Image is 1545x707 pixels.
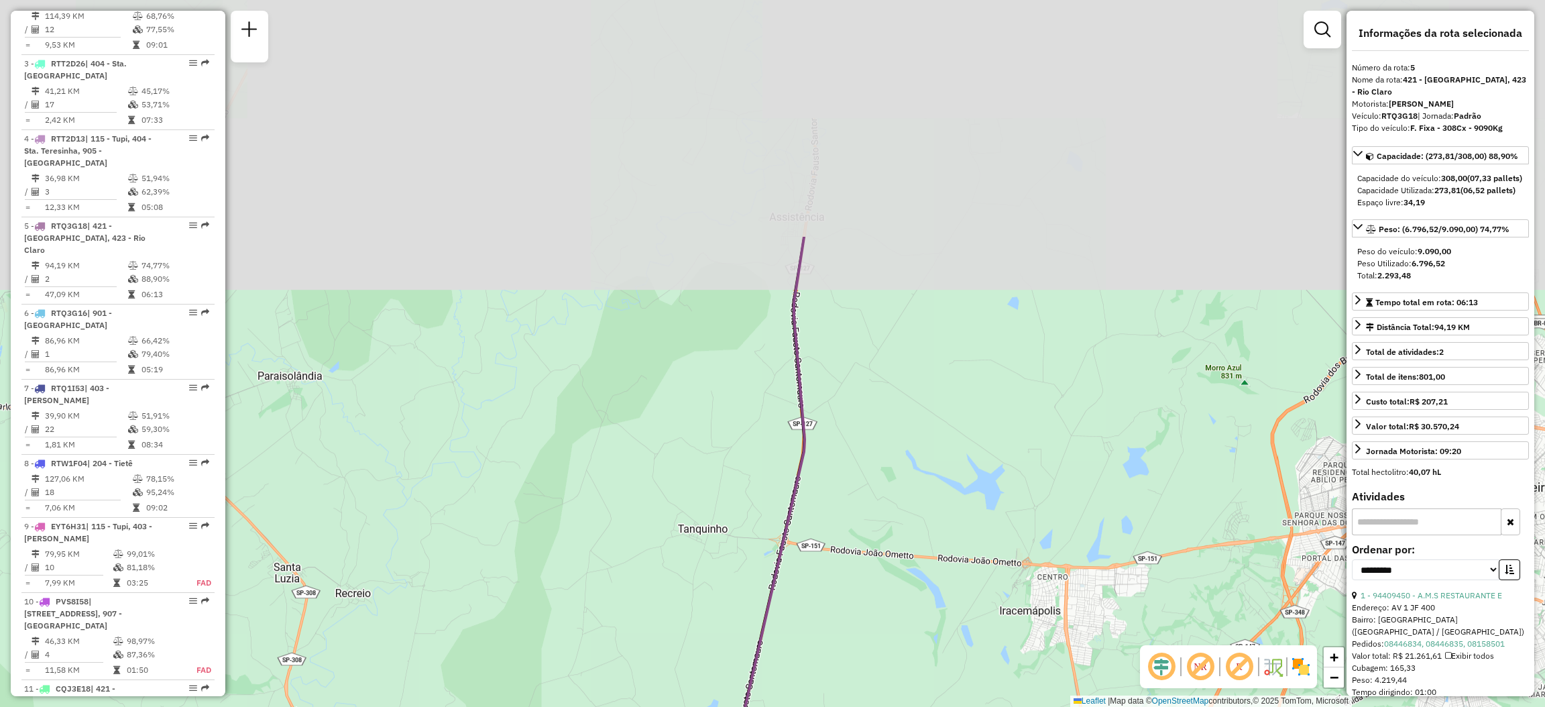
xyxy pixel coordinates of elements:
i: Tempo total em rota [113,666,120,674]
td: 51,94% [141,172,209,185]
div: Veículo: [1352,110,1529,122]
i: Tempo total em rota [128,290,135,298]
strong: 9.090,00 [1418,246,1451,256]
td: 18 [44,486,132,499]
i: % de utilização da cubagem [128,425,138,433]
i: % de utilização do peso [128,412,138,420]
td: 62,39% [141,185,209,199]
em: Rota exportada [201,459,209,467]
td: = [24,438,31,451]
td: 09:01 [146,38,209,52]
td: 77,55% [146,23,209,36]
div: Distância Total: [1366,321,1470,333]
td: 79,40% [141,347,209,361]
div: Espaço livre: [1357,197,1524,209]
td: 74,77% [141,259,209,272]
a: Custo total:R$ 207,21 [1352,392,1529,410]
strong: 2.293,48 [1377,270,1411,280]
span: Exibir todos [1445,651,1494,661]
i: Tempo total em rota [128,366,135,374]
td: / [24,486,31,499]
div: Tipo do veículo: [1352,122,1529,134]
img: Exibir/Ocultar setores [1290,656,1312,677]
td: 22 [44,423,127,436]
i: Distância Total [32,87,40,95]
span: RTT2D13 [51,133,85,144]
td: = [24,576,31,590]
strong: 40,07 hL [1409,467,1441,477]
i: Distância Total [32,337,40,345]
td: 01:50 [126,663,182,677]
div: Peso: (6.796,52/9.090,00) 74,77% [1352,240,1529,287]
strong: (07,33 pallets) [1467,173,1522,183]
td: / [24,272,31,286]
td: = [24,663,31,677]
td: 78,15% [146,472,209,486]
td: = [24,201,31,214]
td: 114,39 KM [44,9,132,23]
i: % de utilização do peso [133,12,143,20]
span: 4 - [24,133,152,168]
i: % de utilização da cubagem [133,25,143,34]
td: 86,96 KM [44,334,127,347]
div: Capacidade: (273,81/308,00) 88,90% [1352,167,1529,214]
a: Peso: (6.796,52/9.090,00) 74,77% [1352,219,1529,237]
span: PVS8I58 [56,596,89,606]
em: Rota exportada [201,522,209,530]
td: 9,53 KM [44,38,132,52]
button: Ordem crescente [1499,559,1520,580]
i: Total de Atividades [32,275,40,283]
div: Motorista: [1352,98,1529,110]
td: 09:02 [146,501,209,514]
span: − [1330,669,1338,686]
a: Valor total:R$ 30.570,24 [1352,417,1529,435]
span: 7 - [24,383,109,405]
td: 95,24% [146,486,209,499]
td: = [24,288,31,301]
td: 3 [44,185,127,199]
i: Total de Atividades [32,651,40,659]
a: Distância Total:94,19 KM [1352,317,1529,335]
td: 66,42% [141,334,209,347]
td: 2,42 KM [44,113,127,127]
div: Valor total: [1366,421,1459,433]
span: RTT2D26 [51,58,85,68]
td: 98,97% [126,635,182,648]
i: Distância Total [32,12,40,20]
div: Jornada Motorista: 09:20 [1366,445,1461,457]
i: % de utilização do peso [128,262,138,270]
em: Rota exportada [201,384,209,392]
td: 45,17% [141,85,209,98]
span: + [1330,649,1338,665]
em: Rota exportada [201,134,209,142]
i: Total de Atividades [32,350,40,358]
td: 06:13 [141,288,209,301]
td: 79,95 KM [44,547,113,561]
td: 47,09 KM [44,288,127,301]
td: 7,06 KM [44,501,132,514]
a: Capacidade: (273,81/308,00) 88,90% [1352,146,1529,164]
td: 2 [44,272,127,286]
td: 03:25 [126,576,182,590]
span: | Jornada: [1418,111,1481,121]
em: Opções [189,134,197,142]
i: Tempo total em rota [128,441,135,449]
i: % de utilização da cubagem [128,101,138,109]
a: Leaflet [1074,696,1106,706]
div: Tempo dirigindo: 01:00 [1352,686,1529,698]
div: Map data © contributors,© 2025 TomTom, Microsoft [1070,696,1352,707]
i: Total de Atividades [32,425,40,433]
a: 08446834, 08446835, 08158501 [1384,639,1505,649]
td: / [24,561,31,574]
i: Tempo total em rota [128,116,135,124]
em: Opções [189,459,197,467]
span: 3 - [24,58,127,80]
div: Capacidade do veículo: [1357,172,1524,184]
span: RTQ3G18 [51,221,87,231]
div: Total hectolitro: [1352,466,1529,478]
a: Exibir filtros [1309,16,1336,43]
i: Distância Total [32,550,40,558]
span: 10 - [24,596,122,631]
a: 1 - 94409450 - A.M.S RESTAURANTE E [1361,590,1502,600]
td: 12,33 KM [44,201,127,214]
